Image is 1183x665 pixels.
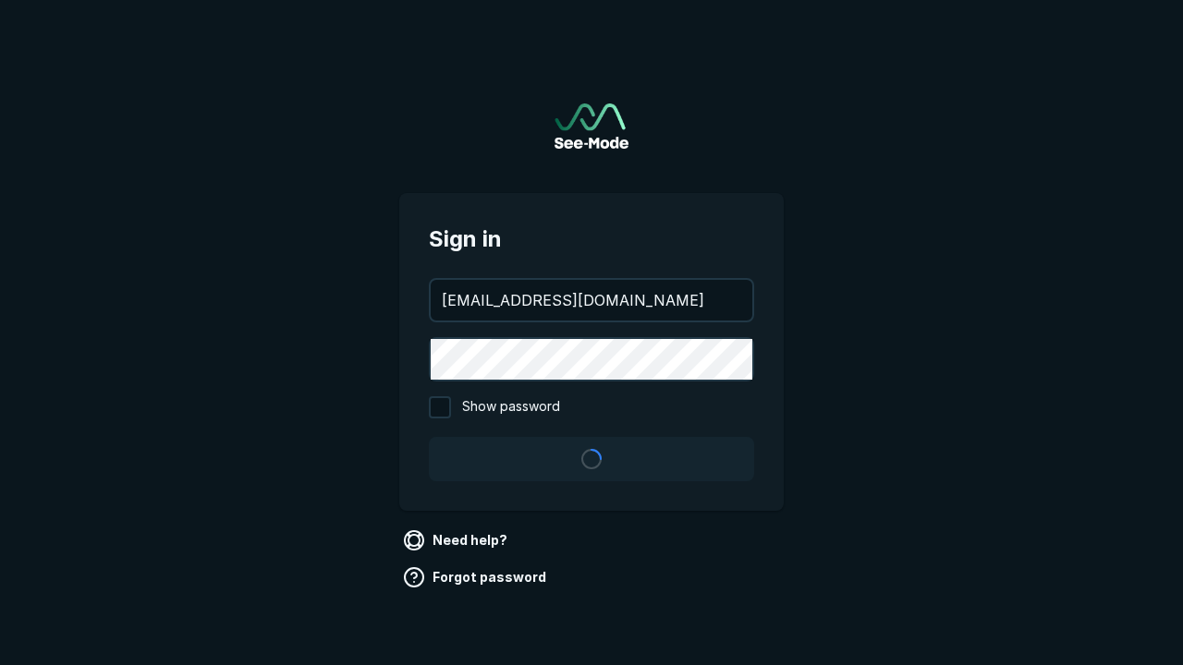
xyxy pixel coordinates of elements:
span: Show password [462,396,560,418]
input: your@email.com [431,280,752,320]
span: Sign in [429,223,754,256]
a: Need help? [399,526,515,555]
a: Forgot password [399,562,554,592]
a: Go to sign in [555,103,628,149]
img: See-Mode Logo [555,103,628,149]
